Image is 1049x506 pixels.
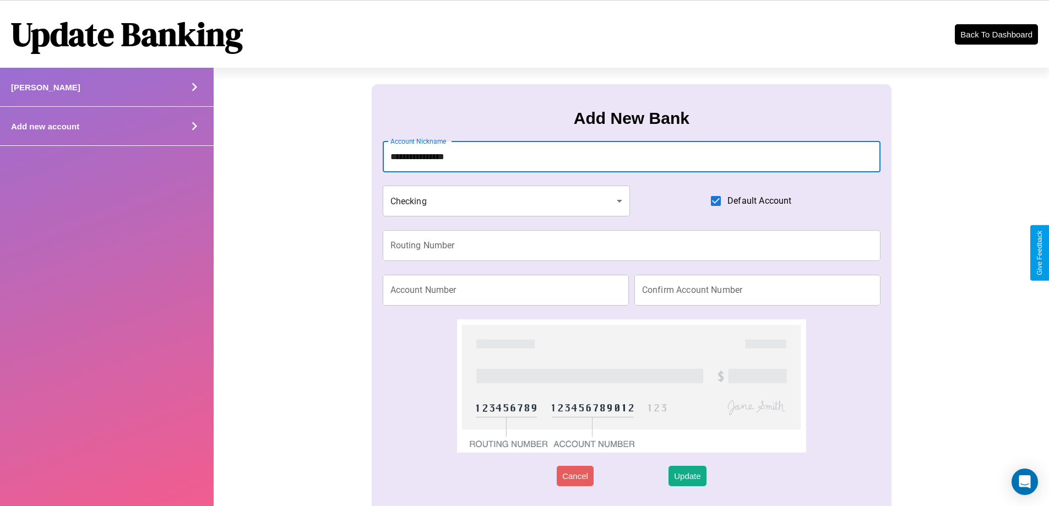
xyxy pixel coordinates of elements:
[668,466,706,486] button: Update
[390,137,447,146] label: Account Nickname
[457,319,806,453] img: check
[11,83,80,92] h4: [PERSON_NAME]
[11,12,243,57] h1: Update Banking
[727,194,791,208] span: Default Account
[1036,231,1043,275] div: Give Feedback
[1012,469,1038,495] div: Open Intercom Messenger
[557,466,594,486] button: Cancel
[11,122,79,131] h4: Add new account
[574,109,689,128] h3: Add New Bank
[383,186,631,216] div: Checking
[955,24,1038,45] button: Back To Dashboard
